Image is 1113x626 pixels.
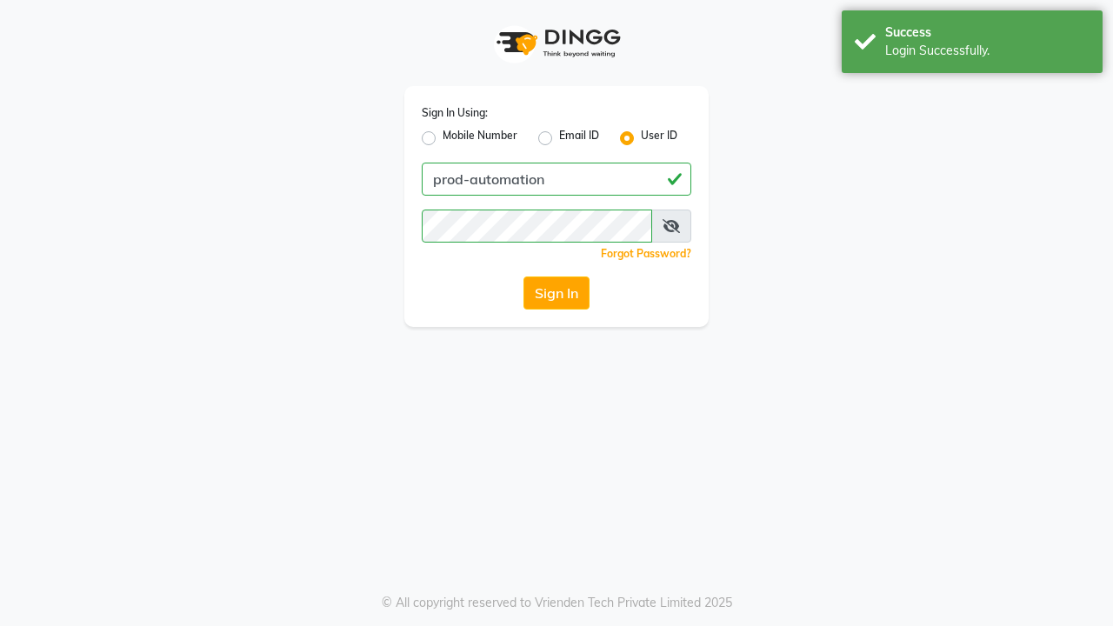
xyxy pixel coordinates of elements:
[487,17,626,69] img: logo1.svg
[422,163,691,196] input: Username
[885,42,1090,60] div: Login Successfully.
[885,23,1090,42] div: Success
[523,276,590,310] button: Sign In
[422,210,652,243] input: Username
[641,128,677,149] label: User ID
[601,247,691,260] a: Forgot Password?
[443,128,517,149] label: Mobile Number
[559,128,599,149] label: Email ID
[422,105,488,121] label: Sign In Using:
